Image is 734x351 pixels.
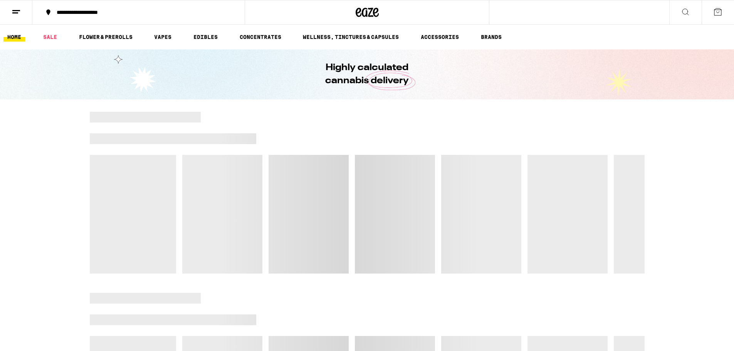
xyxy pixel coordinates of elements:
[417,32,463,42] a: ACCESSORIES
[190,32,222,42] a: EDIBLES
[150,32,175,42] a: VAPES
[304,61,431,87] h1: Highly calculated cannabis delivery
[236,32,285,42] a: CONCENTRATES
[39,32,61,42] a: SALE
[3,32,25,42] a: HOME
[299,32,403,42] a: WELLNESS, TINCTURES & CAPSULES
[75,32,136,42] a: FLOWER & PREROLLS
[477,32,506,42] a: BRANDS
